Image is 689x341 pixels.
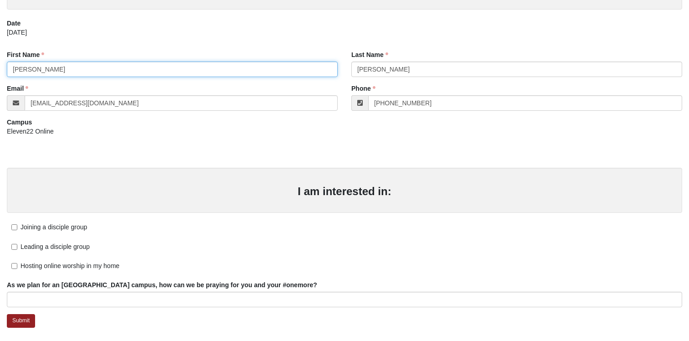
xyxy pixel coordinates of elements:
label: First Name [7,50,44,59]
div: Eleven22 Online [7,127,338,142]
input: Joining a disciple group [11,224,17,230]
input: Leading a disciple group [11,244,17,250]
span: Hosting online worship in my home [21,262,119,269]
a: Submit [7,314,35,327]
label: Campus [7,118,32,127]
span: Joining a disciple group [21,223,87,231]
input: Hosting online worship in my home [11,263,17,269]
label: As we plan for an [GEOGRAPHIC_DATA] campus, how can we be praying for you and your #onemore? [7,280,317,289]
span: Leading a disciple group [21,243,90,250]
h3: I am interested in: [16,185,673,198]
label: Phone [351,84,375,93]
label: Last Name [351,50,388,59]
label: Email [7,84,28,93]
label: Date [7,19,21,28]
div: [DATE] [7,28,682,43]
